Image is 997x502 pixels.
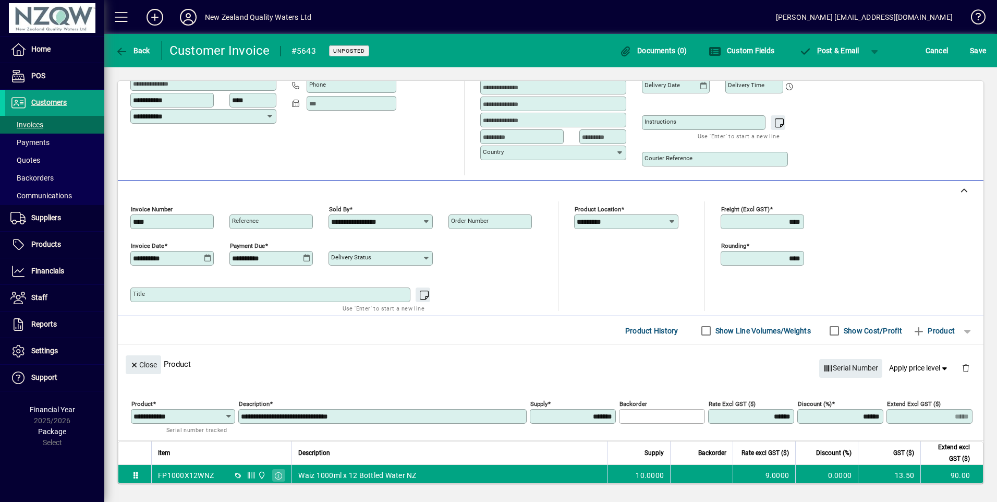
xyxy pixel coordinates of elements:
button: Product History [621,321,683,340]
div: 9.0000 [739,470,789,481]
span: Extend excl GST ($) [927,441,970,464]
mat-label: Rounding [721,242,746,249]
span: Apply price level [889,363,950,374]
span: Custom Fields [709,46,774,55]
mat-label: Title [133,290,145,297]
div: FP1000X12WNZ [158,470,214,481]
mat-label: Country [483,148,504,156]
a: Communications [5,187,104,205]
span: Rate excl GST ($) [741,447,789,459]
button: Delete [953,355,978,380]
mat-label: Extend excl GST ($) [887,400,941,408]
a: Settings [5,338,104,364]
span: Customers [31,98,67,106]
span: Reports [31,320,57,328]
a: Home [5,37,104,63]
mat-label: Freight (excl GST) [721,206,770,213]
span: Backorders [10,174,54,182]
span: Invoices [10,121,43,129]
div: [PERSON_NAME] [EMAIL_ADDRESS][DOMAIN_NAME] [776,9,953,26]
mat-label: Phone [309,81,326,88]
span: Serial Number [823,360,878,377]
span: Product History [625,322,678,339]
button: Product [907,321,960,340]
span: Financial Year [30,405,75,414]
span: Suppliers [31,213,61,222]
span: ave [970,42,986,59]
mat-label: Backorder [619,400,647,408]
mat-label: Product [131,400,153,408]
mat-hint: Use 'Enter' to start a new line [343,302,424,314]
mat-label: Courier Reference [645,154,692,162]
button: Profile [172,8,205,27]
span: P [817,46,822,55]
button: Close [126,355,161,374]
span: Products [31,240,61,248]
mat-label: Supply [530,400,548,408]
mat-label: Product location [575,206,621,213]
button: Post & Email [794,41,865,60]
mat-label: Delivery status [331,254,371,261]
mat-hint: Serial number tracked [166,424,227,436]
button: Save [967,41,989,60]
a: Suppliers [5,205,104,231]
div: Product [118,345,983,383]
span: Package [38,427,66,436]
a: POS [5,63,104,89]
span: GST ($) [893,447,914,459]
mat-label: Delivery date [645,81,680,89]
mat-label: Discount (%) [798,400,832,408]
span: Payments [10,138,50,147]
a: Staff [5,285,104,311]
span: S [970,46,974,55]
mat-label: Delivery time [728,81,764,89]
span: Settings [31,346,58,355]
span: Home [31,45,51,53]
app-page-header-button: Delete [953,363,978,373]
a: Reports [5,312,104,338]
label: Show Cost/Profit [842,326,902,336]
a: Products [5,232,104,258]
span: Description [298,447,330,459]
button: Serial Number [819,359,882,378]
app-page-header-button: Close [123,360,164,369]
span: 10.0000 [636,470,664,481]
mat-hint: Use 'Enter' to start a new line [698,130,780,142]
button: Documents (0) [617,41,690,60]
a: Backorders [5,169,104,187]
span: Staff [31,293,47,302]
label: Show Line Volumes/Weights [713,326,811,336]
mat-label: Reference [232,217,259,224]
a: Quotes [5,151,104,169]
span: Backorder [698,447,726,459]
span: POS [31,71,45,80]
mat-label: Order number [451,217,489,224]
mat-label: Instructions [645,118,676,125]
mat-label: Invoice date [131,242,164,249]
mat-label: Sold by [329,206,349,213]
span: Supply [645,447,664,459]
span: Domain Rd [255,470,267,481]
span: Support [31,373,57,381]
span: Documents (0) [619,46,687,55]
a: Knowledge Base [963,2,984,36]
span: Communications [10,192,72,200]
mat-label: Payment due [230,242,265,249]
span: Product [913,322,955,339]
span: Waiz 1000ml x 12 Bottled Water NZ [298,470,416,481]
div: #5643 [291,43,316,59]
button: Custom Fields [706,41,777,60]
span: Item [158,447,171,459]
a: Payments [5,134,104,151]
span: Close [130,356,157,374]
span: Unposted [333,47,365,54]
div: New Zealand Quality Waters Ltd [205,9,311,26]
td: 13.50 [858,465,920,486]
button: Cancel [923,41,951,60]
span: Cancel [926,42,949,59]
a: Invoices [5,116,104,134]
app-page-header-button: Back [104,41,162,60]
span: Discount (%) [816,447,852,459]
button: Add [138,8,172,27]
span: Financials [31,267,64,275]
